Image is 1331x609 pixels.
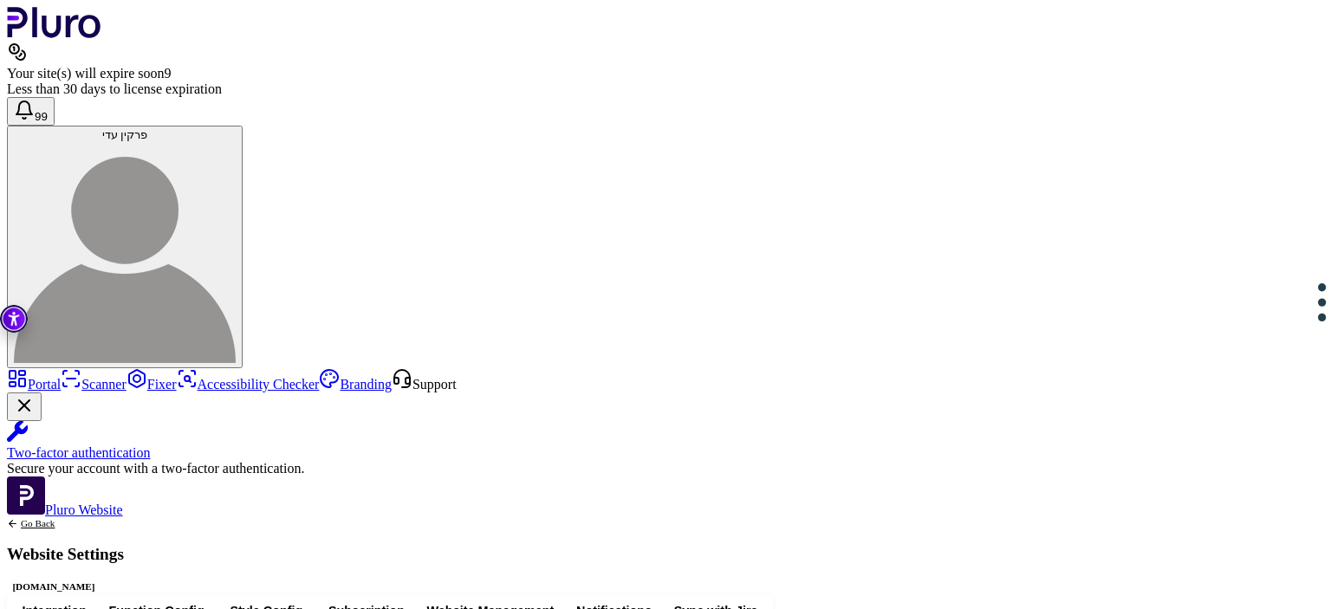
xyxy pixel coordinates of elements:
div: Two-factor authentication [7,445,1324,461]
img: פרקין עדי [14,141,236,363]
aside: Sidebar menu [7,368,1324,518]
h1: Website Settings [7,546,124,562]
span: פרקין עדי [102,128,148,141]
a: Two-factor authentication [7,421,1324,461]
div: Your site(s) will expire soon [7,66,1324,81]
span: 99 [35,110,48,123]
button: Close Two-factor authentication notification [7,392,42,421]
a: Accessibility Checker [177,377,320,392]
a: Scanner [61,377,127,392]
a: Branding [319,377,392,392]
div: [DOMAIN_NAME] [7,580,101,595]
div: Less than 30 days to license expiration [7,81,1324,97]
span: 9 [164,66,171,81]
a: Open Pluro Website [7,502,123,517]
div: Secure your account with a two-factor authentication. [7,461,1324,476]
a: Fixer [127,377,177,392]
button: Open notifications, you have 393 new notifications [7,97,55,126]
a: Back to previous screen [7,518,124,529]
a: Open Support screen [392,377,457,392]
a: Portal [7,377,61,392]
a: Logo [7,26,101,41]
button: פרקין עדיפרקין עדי [7,126,243,368]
